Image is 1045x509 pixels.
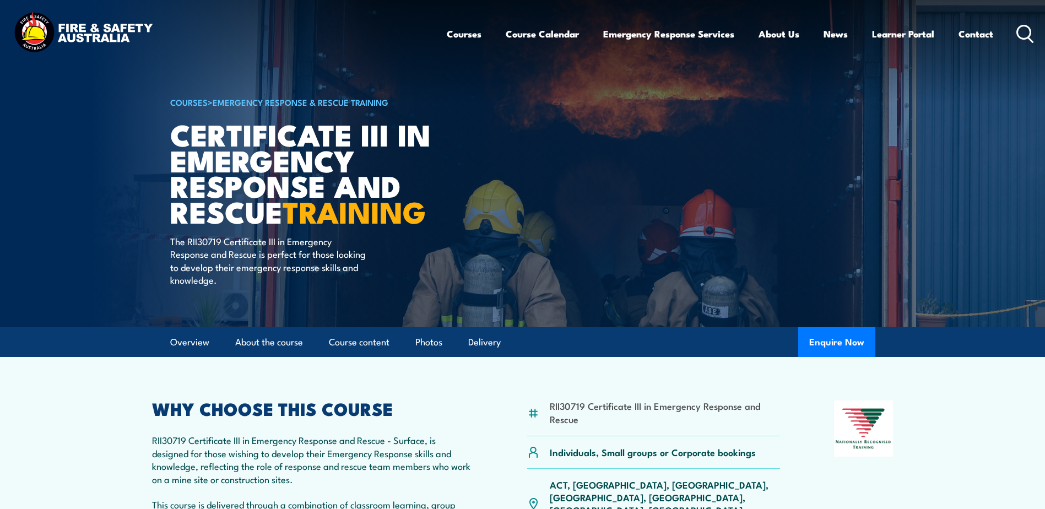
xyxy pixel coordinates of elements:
h1: Certificate III in Emergency Response and Rescue [170,121,442,224]
li: RII30719 Certificate III in Emergency Response and Rescue [550,399,781,425]
h6: > [170,95,442,109]
a: Emergency Response Services [603,19,734,48]
a: Emergency Response & Rescue Training [213,96,388,108]
a: About the course [235,328,303,357]
a: Overview [170,328,209,357]
a: Courses [447,19,481,48]
button: Enquire Now [798,327,875,357]
a: About Us [759,19,799,48]
h2: WHY CHOOSE THIS COURSE [152,400,474,416]
strong: TRAINING [283,188,426,234]
p: Individuals, Small groups or Corporate bookings [550,446,756,458]
a: Course Calendar [506,19,579,48]
a: Learner Portal [872,19,934,48]
a: COURSES [170,96,208,108]
a: Photos [415,328,442,357]
a: Contact [959,19,993,48]
img: Nationally Recognised Training logo. [834,400,894,457]
a: Delivery [468,328,501,357]
p: The RII30719 Certificate III in Emergency Response and Rescue is perfect for those looking to dev... [170,235,371,286]
a: News [824,19,848,48]
a: Course content [329,328,389,357]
